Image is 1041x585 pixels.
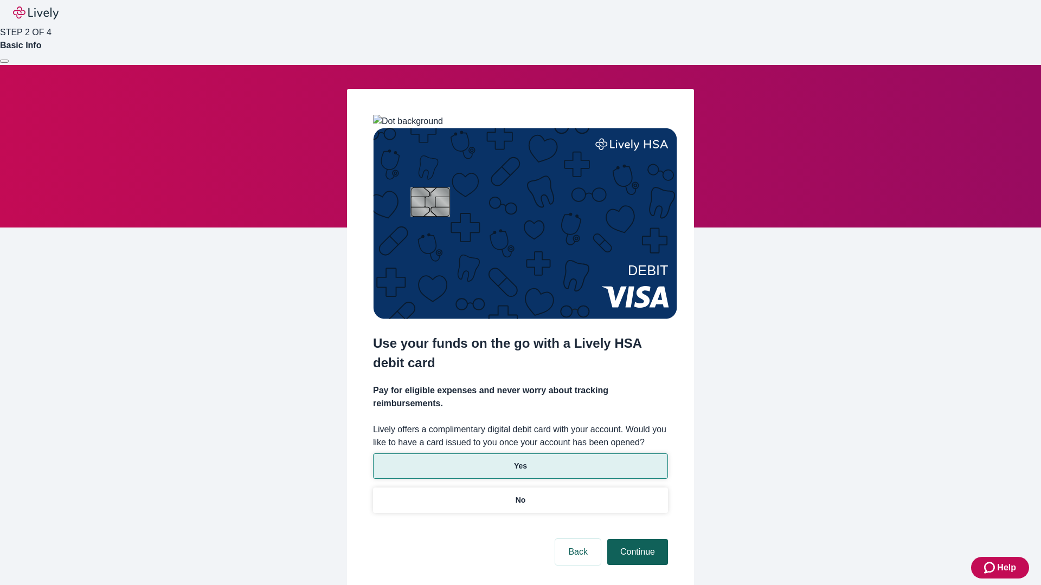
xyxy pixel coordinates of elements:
[373,487,668,513] button: No
[373,128,677,319] img: Debit card
[984,561,997,574] svg: Zendesk support icon
[971,557,1029,578] button: Zendesk support iconHelp
[373,384,668,410] h4: Pay for eligible expenses and never worry about tracking reimbursements.
[997,561,1016,574] span: Help
[555,539,601,565] button: Back
[373,423,668,449] label: Lively offers a complimentary digital debit card with your account. Would you like to have a card...
[373,453,668,479] button: Yes
[373,115,443,128] img: Dot background
[13,6,59,19] img: Lively
[373,334,668,373] h2: Use your funds on the go with a Lively HSA debit card
[516,495,526,506] p: No
[607,539,668,565] button: Continue
[514,460,527,472] p: Yes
